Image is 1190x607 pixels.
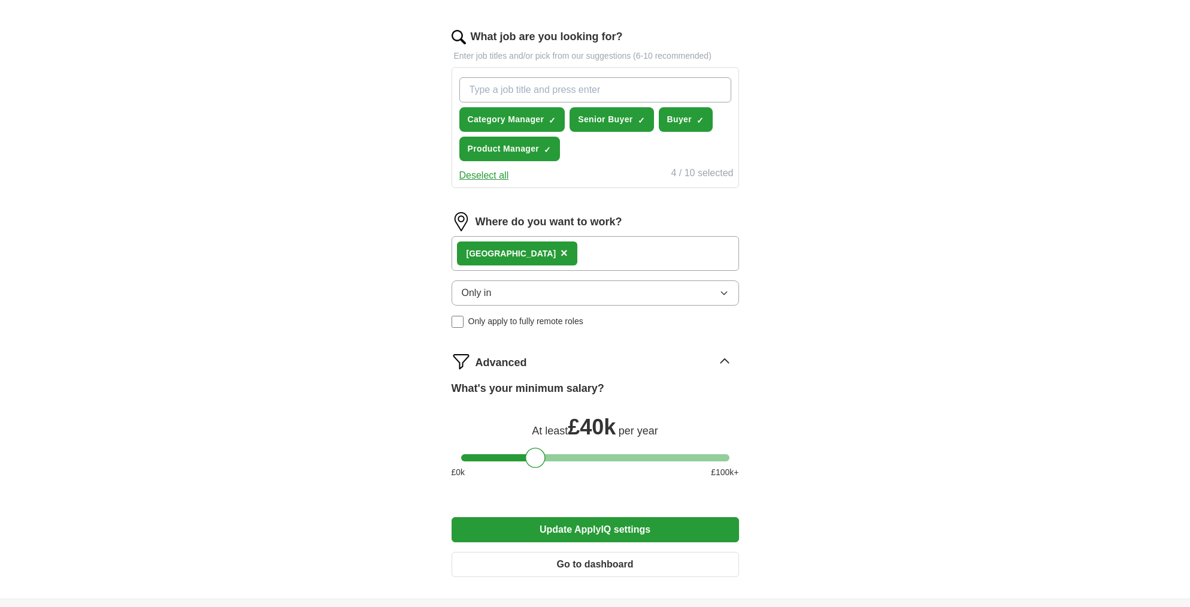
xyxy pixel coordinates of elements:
span: ✓ [549,116,556,125]
span: Product Manager [468,143,540,155]
span: ✓ [638,116,645,125]
span: Only apply to fully remote roles [468,315,583,328]
button: Product Manager✓ [459,137,561,161]
span: Category Manager [468,113,544,126]
img: search.png [452,30,466,44]
label: What's your minimum salary? [452,380,604,397]
span: £ 40k [568,415,616,439]
span: Senior Buyer [578,113,632,126]
button: Buyer✓ [659,107,713,132]
button: Go to dashboard [452,552,739,577]
div: [GEOGRAPHIC_DATA] [467,247,556,260]
button: Only in [452,280,739,306]
img: location.png [452,212,471,231]
button: × [561,244,568,262]
button: Senior Buyer✓ [570,107,653,132]
label: What job are you looking for? [471,29,623,45]
span: £ 0 k [452,466,465,479]
span: Only in [462,286,492,300]
span: × [561,246,568,259]
input: Only apply to fully remote roles [452,316,464,328]
span: Buyer [667,113,692,126]
span: £ 100 k+ [711,466,738,479]
button: Category Manager✓ [459,107,565,132]
span: per year [619,425,658,437]
label: Where do you want to work? [476,214,622,230]
span: At least [532,425,568,437]
div: 4 / 10 selected [671,166,733,183]
button: Deselect all [459,168,509,183]
img: filter [452,352,471,371]
p: Enter job titles and/or pick from our suggestions (6-10 recommended) [452,50,739,62]
span: ✓ [697,116,704,125]
span: ✓ [544,145,551,155]
span: Advanced [476,355,527,371]
button: Update ApplyIQ settings [452,517,739,542]
input: Type a job title and press enter [459,77,731,102]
